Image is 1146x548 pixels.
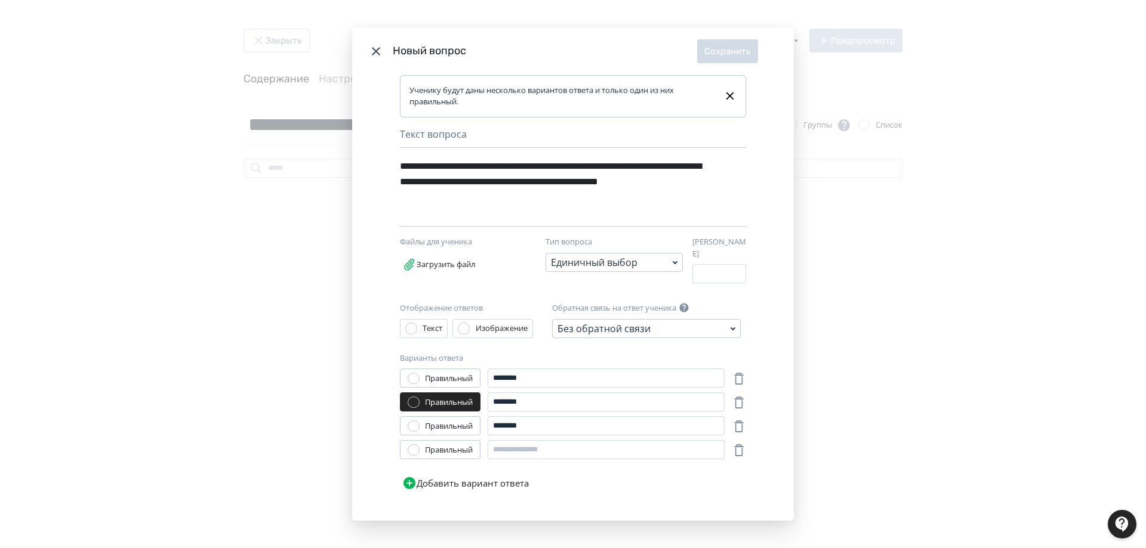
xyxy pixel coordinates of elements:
[425,397,473,408] div: Правильный
[400,352,463,364] label: Варианты ответа
[400,302,483,314] label: Отображение ответов
[557,321,651,336] div: Без обратной связи
[423,323,442,335] div: Текст
[546,236,592,248] label: Тип вопроса
[393,43,697,59] div: Новый вопрос
[425,420,473,432] div: Правильный
[409,85,714,108] div: Ученику будут даны несколько вариантов ответа и только один из них правильный.
[697,39,758,63] button: Сохранить
[400,236,525,248] div: Файлы для ученика
[692,236,746,259] label: [PERSON_NAME]
[551,255,637,270] div: Единичный выбор
[552,302,676,314] label: Обратная связь на ответ ученика
[352,27,794,521] div: Modal
[425,373,473,385] div: Правильный
[400,127,746,148] div: Текст вопроса
[476,323,528,335] div: Изображение
[425,444,473,456] div: Правильный
[400,471,531,495] button: Добавить вариант ответа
